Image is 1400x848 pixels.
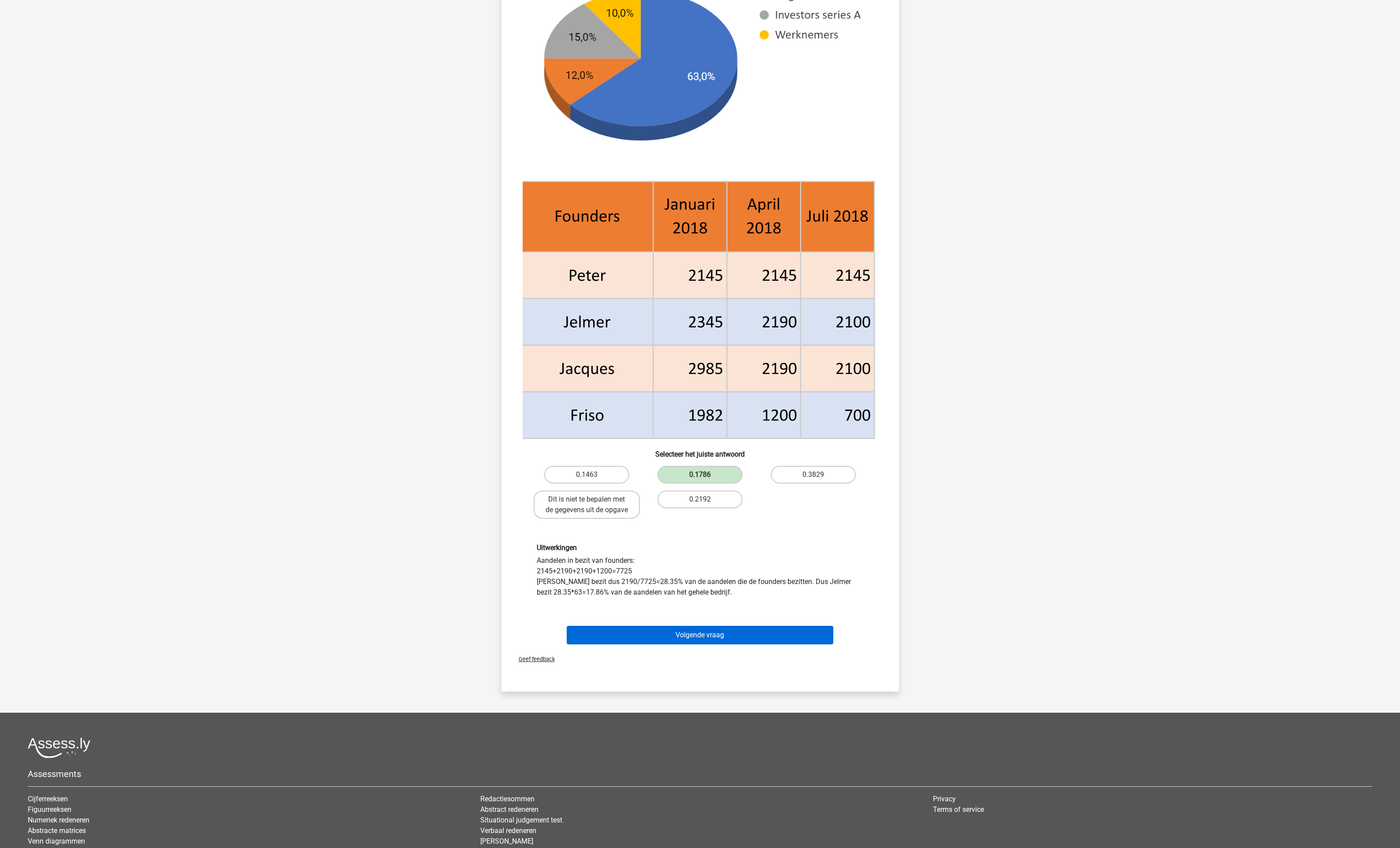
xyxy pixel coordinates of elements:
h6: Uitwerkingen [537,543,864,552]
div: Aandelen in bezit van founders: 2145+2190+2190+1200=7725 [PERSON_NAME] bezit dus 2190/7725=28.35%... [530,543,870,598]
h5: Assessments [28,769,1372,779]
button: Volgende vraag [567,626,833,644]
h6: Selecteer het juiste antwoord [516,443,885,458]
a: Terms of service [933,805,984,814]
label: 0.1463 [544,466,629,484]
label: 0.2192 [657,491,743,508]
label: 0.1786 [657,466,743,484]
img: Assessly logo [28,737,90,758]
label: Dit is niet te bepalen met de gegevens uit de opgave [534,491,640,519]
a: Abstracte matrices [28,826,86,835]
a: Cijferreeksen [28,795,68,803]
a: Venn diagrammen [28,837,85,845]
a: Situational judgement test [480,816,562,824]
span: Geef feedback [512,656,555,662]
a: Privacy [933,795,956,803]
a: Abstract redeneren [480,805,538,814]
a: Numeriek redeneren [28,816,89,824]
a: Redactiesommen [480,795,535,803]
a: Figuurreeksen [28,805,71,814]
a: [PERSON_NAME] [480,837,533,845]
a: Verbaal redeneren [480,826,536,835]
label: 0.3829 [771,466,856,484]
